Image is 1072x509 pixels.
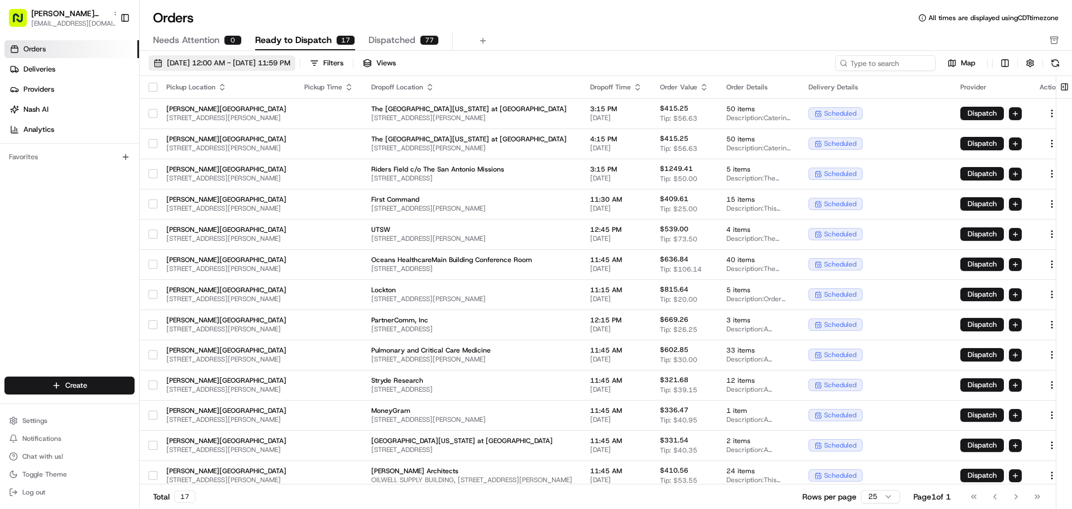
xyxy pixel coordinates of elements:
span: [PERSON_NAME][GEOGRAPHIC_DATA] [166,316,286,325]
span: [STREET_ADDRESS][PERSON_NAME] [371,144,572,153]
div: 0 [224,35,242,45]
span: 12:45 PM [590,225,642,234]
div: Dropoff Time [590,83,642,92]
span: [PERSON_NAME][GEOGRAPHIC_DATA] [31,8,108,19]
span: [DATE] [590,445,642,454]
span: Description: The catering order includes Pita Chips + Dip, two Group Bowl Bars with Grilled Steak... [726,174,791,183]
span: [DATE] [590,385,642,394]
button: [EMAIL_ADDRESS][DOMAIN_NAME] [31,19,121,28]
button: Dispatch [960,137,1004,150]
span: The [GEOGRAPHIC_DATA][US_STATE] at [GEOGRAPHIC_DATA] [371,135,572,144]
span: scheduled [824,380,856,389]
span: [DATE] [590,294,642,303]
span: Deliveries [23,64,55,74]
span: [PERSON_NAME][GEOGRAPHIC_DATA] [166,346,286,355]
button: Log out [4,484,135,500]
span: [PERSON_NAME] Architects [371,467,572,475]
span: [STREET_ADDRESS][PERSON_NAME] [166,113,286,122]
span: scheduled [824,109,856,118]
span: [STREET_ADDRESS][PERSON_NAME] [166,264,286,273]
div: Page 1 of 1 [913,491,951,502]
span: 11:45 AM [590,436,642,445]
span: $602.85 [660,345,688,354]
span: Description: This catering order includes 4x Falafel Crunch Bowl, 4x Grilled Chicken + Vegetables... [726,475,791,484]
span: Tip: $39.15 [660,386,697,394]
span: [STREET_ADDRESS][PERSON_NAME] [166,385,286,394]
span: 24 items [726,467,791,475]
a: Providers [4,80,139,98]
span: [STREET_ADDRESS][PERSON_NAME] [166,234,286,243]
span: [DATE] [590,415,642,424]
span: [DATE] [590,174,642,183]
span: [STREET_ADDRESS] [371,264,572,273]
span: Stryde Research [371,376,572,385]
span: $415.25 [660,134,688,143]
button: Dispatch [960,288,1004,301]
span: 3 items [726,316,791,325]
span: [STREET_ADDRESS][PERSON_NAME] [371,294,572,303]
span: $1249.41 [660,164,693,173]
span: UTSW [371,225,572,234]
span: [GEOGRAPHIC_DATA][US_STATE] at [GEOGRAPHIC_DATA] [371,436,572,445]
span: PartnerComm, Inc [371,316,572,325]
span: [STREET_ADDRESS][PERSON_NAME] [166,445,286,454]
span: Map [961,58,975,68]
span: 11:30 AM [590,195,642,204]
h1: Orders [153,9,194,27]
span: [STREET_ADDRESS][PERSON_NAME] [166,204,286,213]
button: Create [4,377,135,394]
span: [STREET_ADDRESS][PERSON_NAME] [166,475,286,484]
span: [STREET_ADDRESS] [371,325,572,334]
span: [STREET_ADDRESS][PERSON_NAME] [166,355,286,364]
span: 3:15 PM [590,165,642,174]
span: OILWELL SUPPLY BUILDING, [STREET_ADDRESS][PERSON_NAME] [371,475,572,484]
span: 12:15 PM [590,316,642,325]
span: Lockton [371,286,572,294]
span: 11:45 AM [590,467,642,475]
span: scheduled [824,260,856,269]
span: [STREET_ADDRESS][PERSON_NAME] [166,174,286,183]
div: Dropoff Location [371,83,572,92]
span: Pulmonary and Critical Care Medicine [371,346,572,355]
button: Settings [4,413,135,429]
span: Log out [22,488,45,497]
button: Dispatch [960,197,1004,211]
span: Analytics [23,125,54,135]
span: [PERSON_NAME][GEOGRAPHIC_DATA] [166,104,286,113]
span: [STREET_ADDRESS][PERSON_NAME] [371,234,572,243]
button: Dispatch [960,167,1004,180]
span: 15 items [726,195,791,204]
span: 4 items [726,225,791,234]
span: 40 items [726,255,791,264]
span: [DATE] [590,204,642,213]
span: [PERSON_NAME][GEOGRAPHIC_DATA] [166,376,286,385]
span: [PERSON_NAME][GEOGRAPHIC_DATA] [166,195,286,204]
div: 77 [420,35,439,45]
button: Dispatch [960,348,1004,361]
span: Tip: $56.63 [660,144,697,153]
span: 5 items [726,286,791,294]
input: Type to search [835,55,936,71]
span: scheduled [824,199,856,208]
span: 1 item [726,406,791,415]
span: [STREET_ADDRESS] [371,445,572,454]
span: scheduled [824,169,856,178]
p: Rows per page [802,491,856,502]
span: Tip: $26.25 [660,325,697,334]
button: Views [358,55,401,71]
button: Notifications [4,431,135,446]
span: $815.64 [660,285,688,294]
span: Providers [23,84,54,94]
span: Needs Attention [153,34,219,47]
span: 5 items [726,165,791,174]
span: [PERSON_NAME][GEOGRAPHIC_DATA] [166,406,286,415]
span: Description: The order includes 3 Group Bowl Bars with various toppings and sides, along with Pit... [726,234,791,243]
span: [PERSON_NAME][GEOGRAPHIC_DATA] [166,225,286,234]
span: Settings [22,416,47,425]
span: Tip: $106.14 [660,265,702,274]
span: [DATE] [590,113,642,122]
button: Toggle Theme [4,467,135,482]
span: 11:15 AM [590,286,642,294]
span: Description: This catering order includes two Group Bowl Bars with various toppings and 13 browni... [726,204,791,213]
